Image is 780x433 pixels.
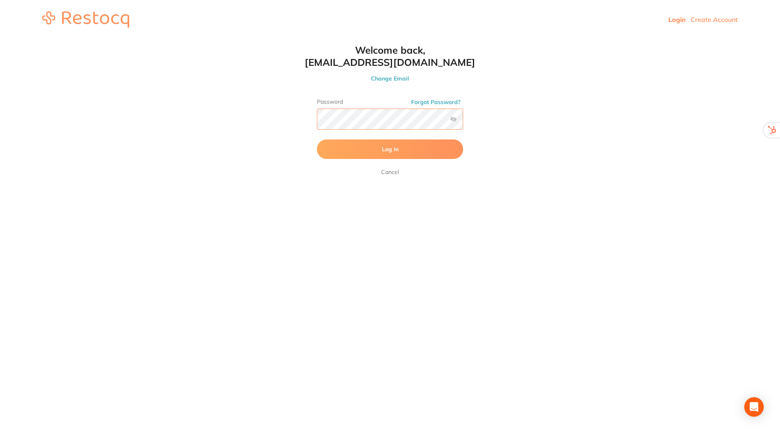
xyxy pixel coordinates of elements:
[317,139,463,159] button: Log In
[744,397,764,417] div: Open Intercom Messenger
[409,98,463,106] button: Forgot Password?
[691,15,738,24] a: Create Account
[668,15,686,24] a: Login
[301,75,479,82] button: Change Email
[379,167,401,177] a: Cancel
[382,146,399,153] span: Log In
[301,44,479,68] h1: Welcome back, [EMAIL_ADDRESS][DOMAIN_NAME]
[317,98,463,105] label: Password
[42,11,129,28] img: restocq_logo.svg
